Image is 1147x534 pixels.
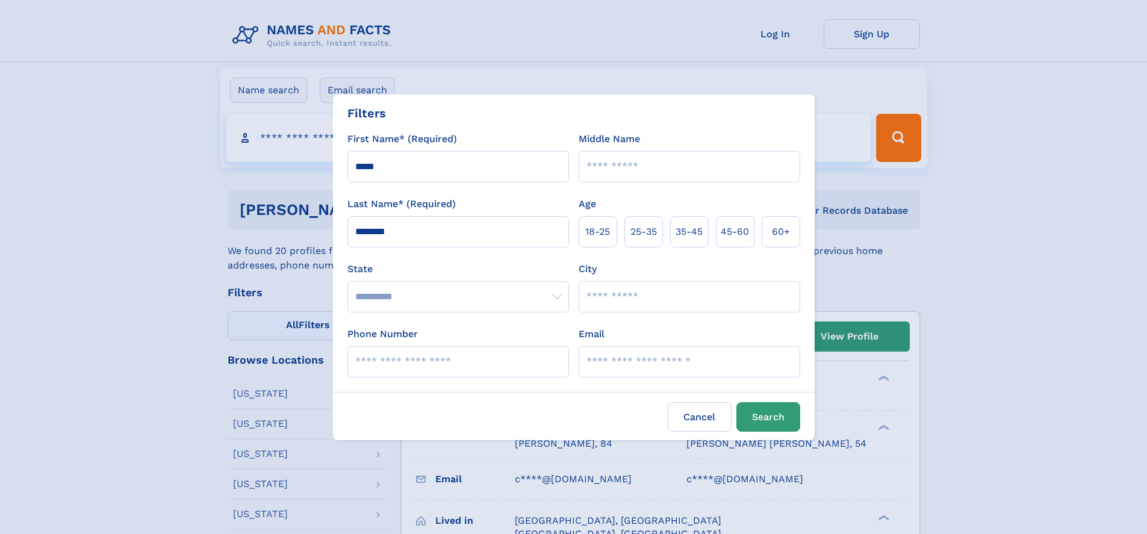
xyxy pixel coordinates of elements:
[772,225,790,239] span: 60+
[676,225,703,239] span: 35‑45
[736,402,800,432] button: Search
[721,225,749,239] span: 45‑60
[347,262,569,276] label: State
[347,132,457,146] label: First Name* (Required)
[579,327,605,341] label: Email
[579,197,596,211] label: Age
[347,104,386,122] div: Filters
[630,225,657,239] span: 25‑35
[347,197,456,211] label: Last Name* (Required)
[579,262,597,276] label: City
[579,132,640,146] label: Middle Name
[668,402,732,432] label: Cancel
[347,327,418,341] label: Phone Number
[585,225,610,239] span: 18‑25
